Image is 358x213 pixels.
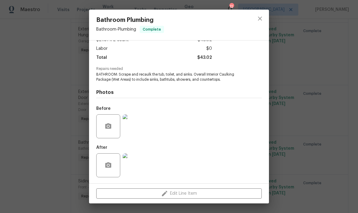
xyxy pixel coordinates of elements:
span: $0 [206,44,212,53]
div: 12 [229,4,234,10]
span: $43.02 [197,53,212,62]
span: Labor [96,44,108,53]
button: close [253,11,267,26]
span: Total [96,53,107,62]
span: Complete [140,26,163,32]
span: BATHROOM: Scrape and recaulk the tub, toilet, and sinks. Overall Interior Caulking Package (Wet A... [96,72,245,82]
h5: Before [96,106,111,111]
span: Repairs needed [96,67,262,71]
span: Bathroom Plumbing [96,17,164,23]
h4: Photos [96,89,262,95]
h5: After [96,145,107,150]
span: Bathroom - Plumbing [96,27,136,31]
